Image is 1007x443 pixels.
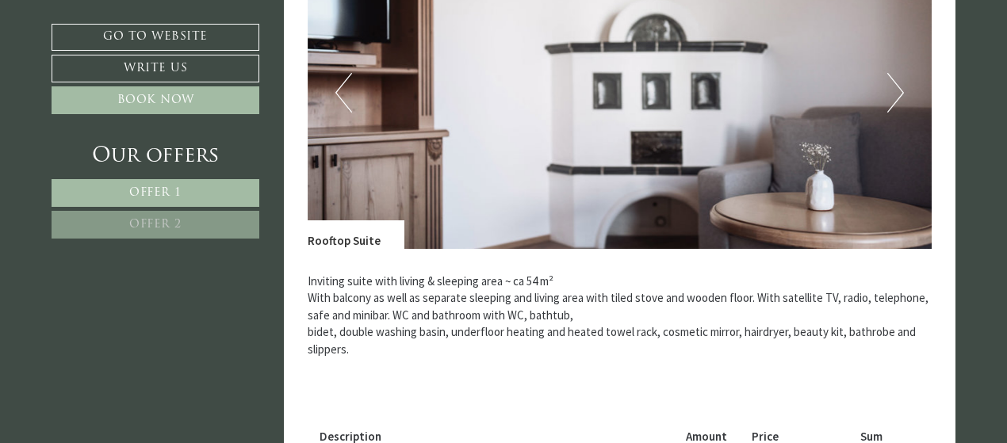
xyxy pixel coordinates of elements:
[12,42,170,87] div: Hello, how can we help you?
[887,73,904,113] button: Next
[52,142,259,171] div: Our offers
[308,273,932,357] p: Inviting suite with living & sleeping area ~ ca 54 m² With balcony as well as separate sleeping a...
[308,220,404,249] div: Rooftop Suite
[129,187,182,199] span: Offer 1
[24,74,163,84] small: 12:19
[52,86,259,114] a: Book now
[52,24,259,51] a: Go to website
[52,55,259,82] a: Write us
[335,73,352,113] button: Previous
[129,219,182,231] span: Offer 2
[24,45,163,57] div: Montis – Active Nature Spa
[286,12,339,37] div: [DATE]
